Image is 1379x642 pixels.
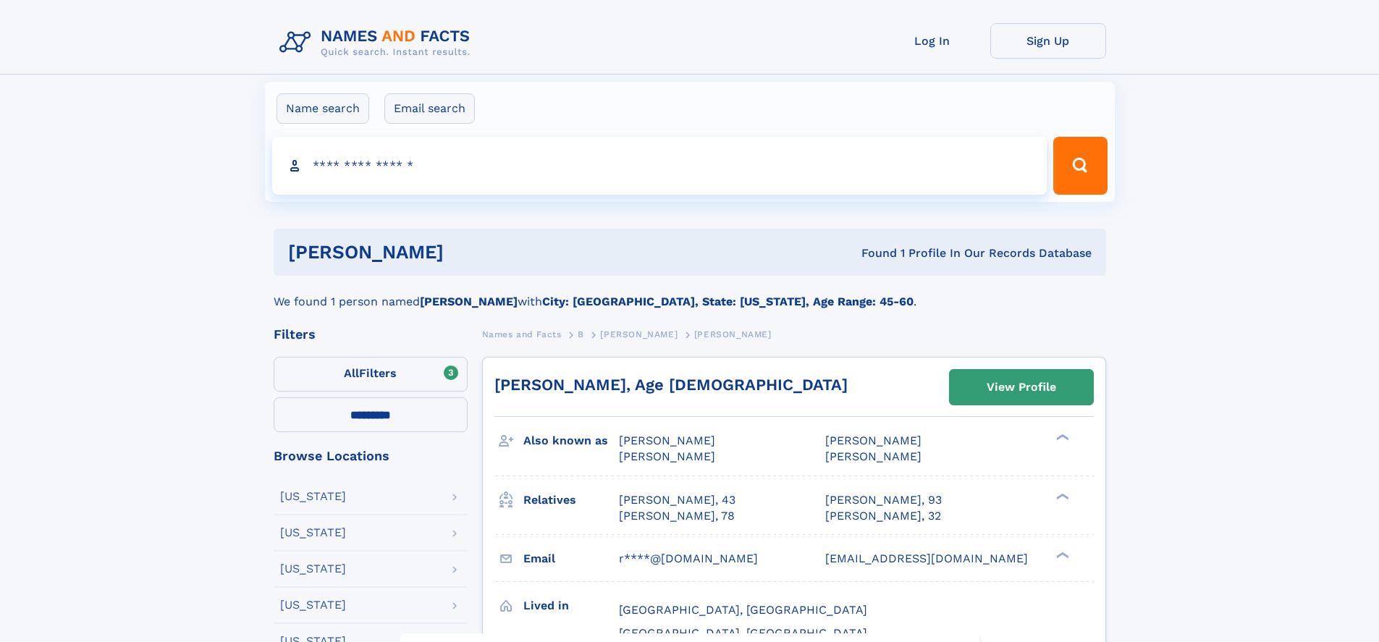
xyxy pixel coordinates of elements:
[274,23,482,62] img: Logo Names and Facts
[494,376,848,394] a: [PERSON_NAME], Age [DEMOGRAPHIC_DATA]
[874,23,990,59] a: Log In
[1053,433,1070,442] div: ❯
[619,492,735,508] a: [PERSON_NAME], 43
[274,276,1106,311] div: We found 1 person named with .
[825,552,1028,565] span: [EMAIL_ADDRESS][DOMAIN_NAME]
[825,449,922,463] span: [PERSON_NAME]
[950,370,1093,405] a: View Profile
[990,23,1106,59] a: Sign Up
[288,243,653,261] h1: [PERSON_NAME]
[1053,137,1107,195] button: Search Button
[619,508,735,524] a: [PERSON_NAME], 78
[277,93,369,124] label: Name search
[274,328,468,341] div: Filters
[694,329,772,339] span: [PERSON_NAME]
[542,295,914,308] b: City: [GEOGRAPHIC_DATA], State: [US_STATE], Age Range: 45-60
[280,563,346,575] div: [US_STATE]
[523,546,619,571] h3: Email
[482,325,562,343] a: Names and Facts
[280,527,346,538] div: [US_STATE]
[384,93,475,124] label: Email search
[523,428,619,453] h3: Also known as
[578,329,584,339] span: B
[1053,491,1070,501] div: ❯
[600,329,678,339] span: [PERSON_NAME]
[523,488,619,512] h3: Relatives
[652,245,1092,261] div: Found 1 Profile In Our Records Database
[987,371,1056,404] div: View Profile
[420,295,518,308] b: [PERSON_NAME]
[280,599,346,611] div: [US_STATE]
[825,508,941,524] a: [PERSON_NAME], 32
[600,325,678,343] a: [PERSON_NAME]
[280,491,346,502] div: [US_STATE]
[578,325,584,343] a: B
[344,366,359,380] span: All
[825,492,942,508] a: [PERSON_NAME], 93
[1053,550,1070,559] div: ❯
[619,449,715,463] span: [PERSON_NAME]
[825,434,922,447] span: [PERSON_NAME]
[272,137,1047,195] input: search input
[274,357,468,392] label: Filters
[619,626,867,640] span: [GEOGRAPHIC_DATA], [GEOGRAPHIC_DATA]
[523,594,619,618] h3: Lived in
[619,434,715,447] span: [PERSON_NAME]
[274,449,468,463] div: Browse Locations
[619,603,867,617] span: [GEOGRAPHIC_DATA], [GEOGRAPHIC_DATA]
